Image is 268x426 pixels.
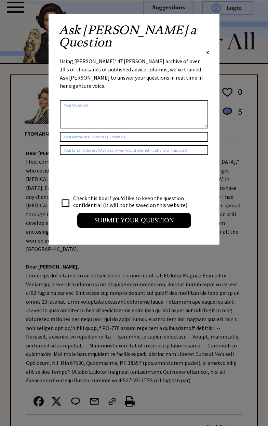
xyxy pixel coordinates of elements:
[60,145,208,155] input: Your Email Address (Optional if you would like notifications on this post)
[60,132,208,142] input: Your Name or Nickname (Optional)
[59,24,209,49] h2: Ask [PERSON_NAME] a Question
[206,49,209,56] span: X
[73,194,194,209] td: Check this box if you'd like to keep the question confidential (it will not be saved on this webs...
[77,213,191,228] input: Submit your Question
[60,162,164,189] iframe: reCAPTCHA
[60,57,208,97] div: Using [PERSON_NAME]' 47 [PERSON_NAME] archive of over 10's of thousands of published advice colum...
